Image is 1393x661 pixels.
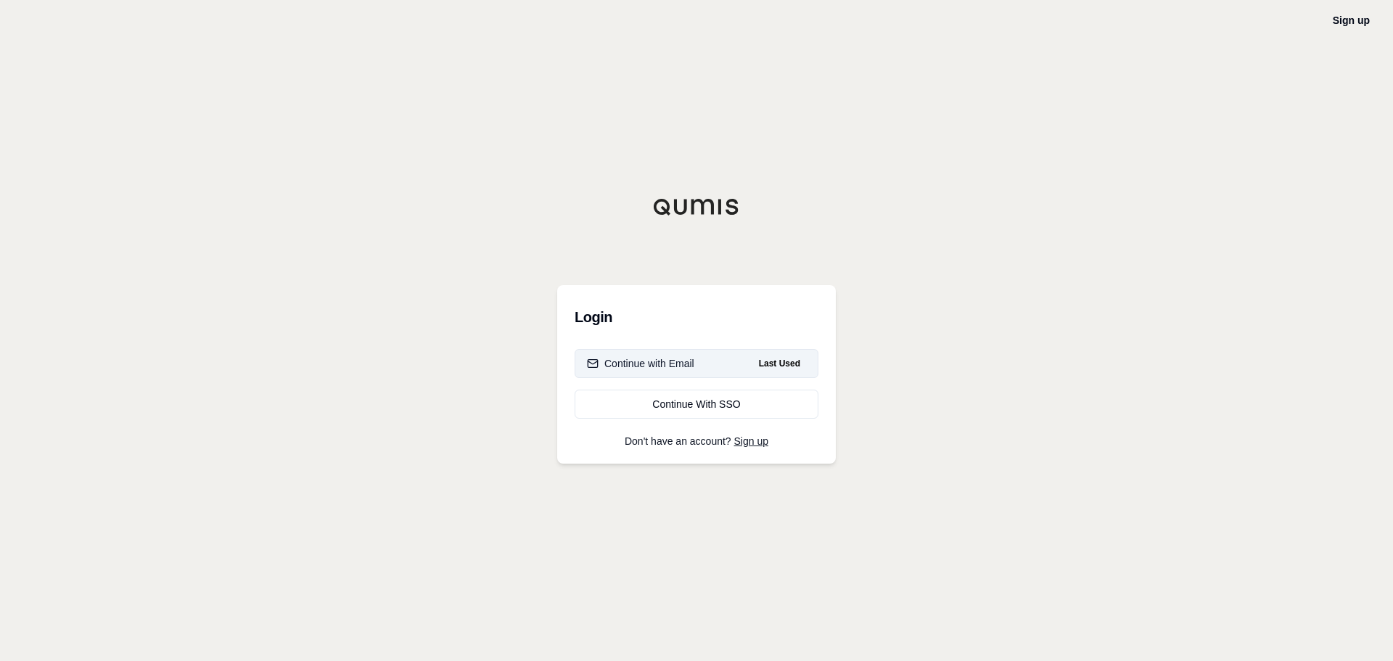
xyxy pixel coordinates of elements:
[587,397,806,411] div: Continue With SSO
[753,355,806,372] span: Last Used
[653,198,740,215] img: Qumis
[575,390,818,419] a: Continue With SSO
[734,435,768,447] a: Sign up
[1333,15,1370,26] a: Sign up
[575,436,818,446] p: Don't have an account?
[587,356,694,371] div: Continue with Email
[575,303,818,332] h3: Login
[575,349,818,378] button: Continue with EmailLast Used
